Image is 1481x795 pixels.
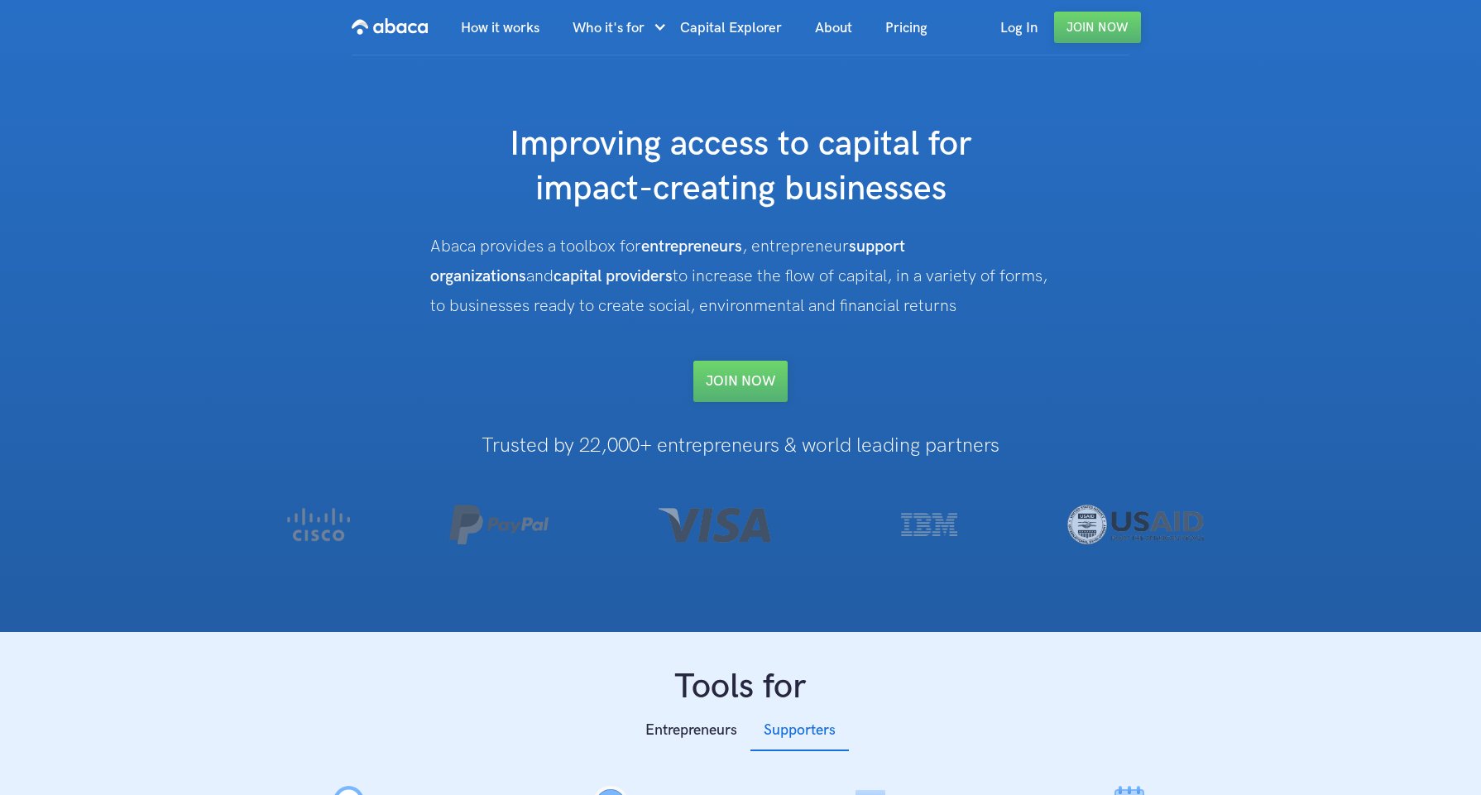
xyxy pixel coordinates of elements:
[352,13,428,40] img: Abaca logo
[645,718,737,743] div: Entrepreneurs
[641,237,742,256] strong: entrepreneurs
[223,435,1259,457] h1: Trusted by 22,000+ entrepreneurs & world leading partners
[693,361,788,402] a: Join NOW
[410,122,1071,212] h1: Improving access to capital for impact-creating businesses
[223,665,1259,710] h1: Tools for
[764,718,836,743] div: Supporters
[430,232,1051,321] div: Abaca provides a toolbox for , entrepreneur and to increase the flow of capital, in a variety of ...
[1054,12,1141,43] a: Join Now
[554,266,673,286] strong: capital providers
